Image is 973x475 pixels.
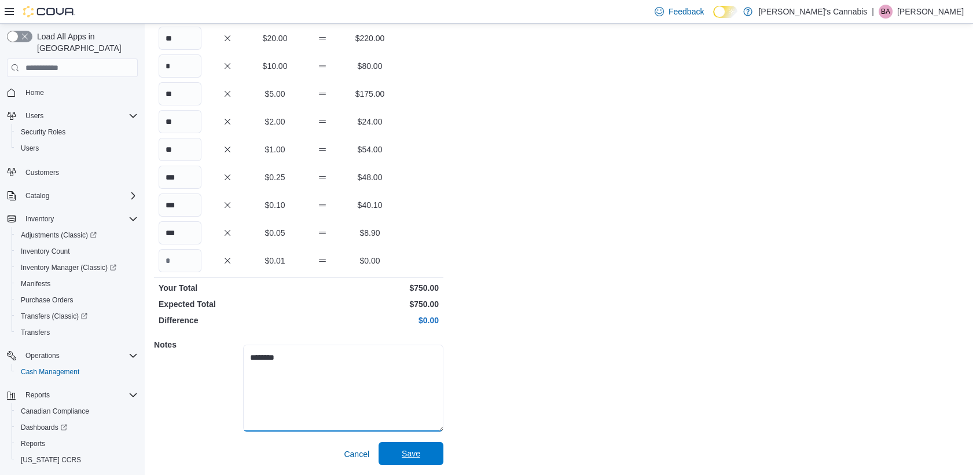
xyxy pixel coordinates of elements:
span: Operations [25,351,60,360]
p: $175.00 [348,88,391,100]
input: Quantity [159,138,201,161]
p: $750.00 [301,298,439,310]
span: Manifests [16,277,138,291]
span: Dashboards [21,423,67,432]
span: Catalog [21,189,138,203]
a: Adjustments (Classic) [12,227,142,243]
button: Inventory [2,211,142,227]
p: Expected Total [159,298,296,310]
button: Users [21,109,48,123]
span: Cash Management [16,365,138,379]
p: $8.90 [348,227,391,239]
button: Reports [12,436,142,452]
span: Manifests [21,279,50,288]
input: Quantity [159,249,201,272]
span: Home [21,85,138,100]
button: Users [2,108,142,124]
a: Reports [16,437,50,451]
p: $20.00 [254,32,296,44]
input: Dark Mode [713,6,737,18]
input: Quantity [159,54,201,78]
span: Customers [21,165,138,179]
button: Customers [2,163,142,180]
span: Save [402,448,420,459]
span: Inventory Manager (Classic) [21,263,116,272]
a: Dashboards [16,421,72,434]
span: Transfers [21,328,50,337]
input: Quantity [159,166,201,189]
span: Inventory Manager (Classic) [16,261,138,275]
button: Operations [21,349,64,363]
p: $750.00 [301,282,439,294]
span: Transfers (Classic) [21,312,87,321]
a: Users [16,141,43,155]
p: $0.25 [254,171,296,183]
p: [PERSON_NAME]'s Cannabis [758,5,867,19]
span: Operations [21,349,138,363]
button: Catalog [21,189,54,203]
a: [US_STATE] CCRS [16,453,86,467]
a: Inventory Manager (Classic) [12,260,142,276]
a: Manifests [16,277,55,291]
button: Save [379,442,443,465]
a: Adjustments (Classic) [16,228,101,242]
span: Reports [21,439,45,448]
span: Reports [16,437,138,451]
button: Cancel [339,443,374,466]
p: Difference [159,315,296,326]
span: Home [25,88,44,97]
span: BA [881,5,890,19]
a: Security Roles [16,125,70,139]
button: Manifests [12,276,142,292]
a: Inventory Count [16,244,75,258]
a: Customers [21,166,64,180]
span: Security Roles [21,127,65,137]
span: Washington CCRS [16,453,138,467]
button: Inventory Count [12,243,142,260]
span: Adjustments (Classic) [16,228,138,242]
input: Quantity [159,193,201,217]
span: Catalog [25,191,49,200]
button: Reports [2,387,142,403]
button: Inventory [21,212,58,226]
img: Cova [23,6,75,17]
p: Your Total [159,282,296,294]
span: Inventory [21,212,138,226]
button: [US_STATE] CCRS [12,452,142,468]
input: Quantity [159,27,201,50]
span: Users [21,109,138,123]
span: Dark Mode [713,18,714,19]
input: Quantity [159,221,201,244]
p: $54.00 [348,144,391,155]
p: $0.01 [254,255,296,266]
p: | [872,5,874,19]
button: Canadian Compliance [12,403,142,419]
p: $80.00 [348,60,391,72]
button: Purchase Orders [12,292,142,308]
p: $0.05 [254,227,296,239]
button: Security Roles [12,124,142,140]
span: Reports [21,388,138,402]
span: Cancel [344,448,369,460]
a: Inventory Manager (Classic) [16,261,121,275]
a: Transfers (Classic) [16,309,92,323]
span: Canadian Compliance [21,407,89,416]
span: Inventory Count [16,244,138,258]
span: Users [21,144,39,153]
input: Quantity [159,110,201,133]
p: $40.10 [348,199,391,211]
p: $0.00 [301,315,439,326]
span: Reports [25,390,50,400]
button: Operations [2,348,142,364]
span: Users [16,141,138,155]
p: $220.00 [348,32,391,44]
span: Transfers [16,326,138,339]
span: Purchase Orders [16,293,138,307]
span: Dashboards [16,421,138,434]
a: Dashboards [12,419,142,436]
button: Home [2,84,142,101]
h5: Notes [154,333,241,356]
span: Users [25,111,43,120]
p: $0.10 [254,199,296,211]
span: Purchase Orders [21,295,74,305]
